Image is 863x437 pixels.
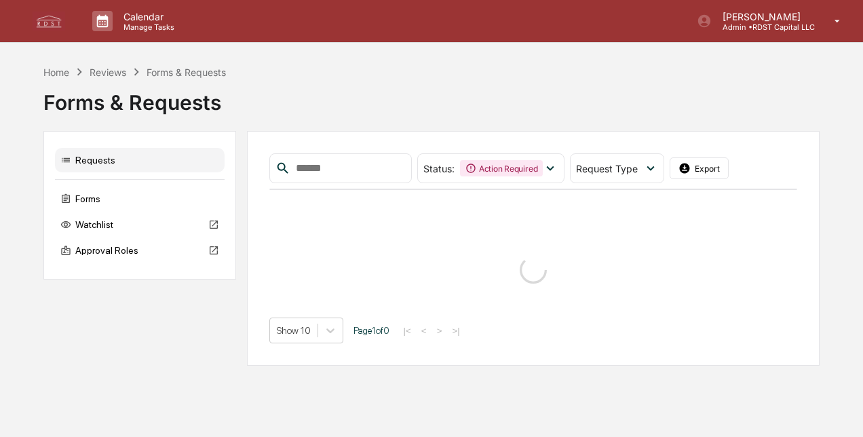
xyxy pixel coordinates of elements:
span: Page 1 of 0 [353,325,389,336]
div: Action Required [460,160,543,176]
div: Home [43,66,69,78]
div: Requests [55,148,225,172]
div: Forms & Requests [43,79,820,115]
div: Forms & Requests [147,66,226,78]
img: logo [33,12,65,31]
p: Manage Tasks [113,22,181,32]
span: Request Type [576,163,638,174]
div: Reviews [90,66,126,78]
button: Export [670,157,729,179]
p: [PERSON_NAME] [712,11,815,22]
p: Admin • RDST Capital LLC [712,22,815,32]
div: Forms [55,187,225,211]
button: > [433,325,446,337]
p: Calendar [113,11,181,22]
div: Watchlist [55,212,225,237]
div: Approval Roles [55,238,225,263]
button: >| [448,325,463,337]
button: |< [400,325,415,337]
button: < [417,325,431,337]
span: Status : [423,163,455,174]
